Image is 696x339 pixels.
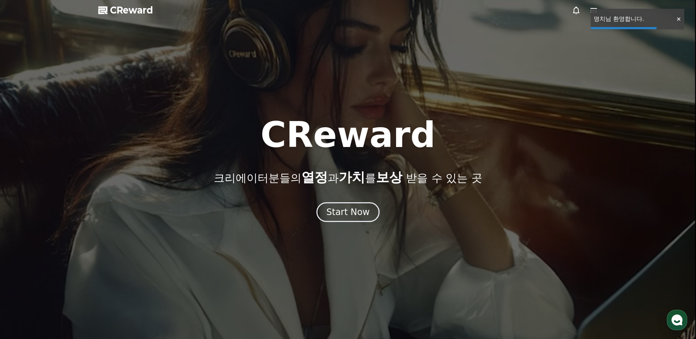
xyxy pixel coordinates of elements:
[110,4,153,16] span: CReward
[214,170,482,185] p: 크리에이터분들의 과 를 받을 수 있는 곳
[260,117,436,152] h1: CReward
[98,4,153,16] a: CReward
[316,202,380,222] button: Start Now
[326,206,370,218] div: Start Now
[301,170,328,185] span: 열정
[339,170,365,185] span: 가치
[376,170,402,185] span: 보상
[316,210,380,216] a: Start Now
